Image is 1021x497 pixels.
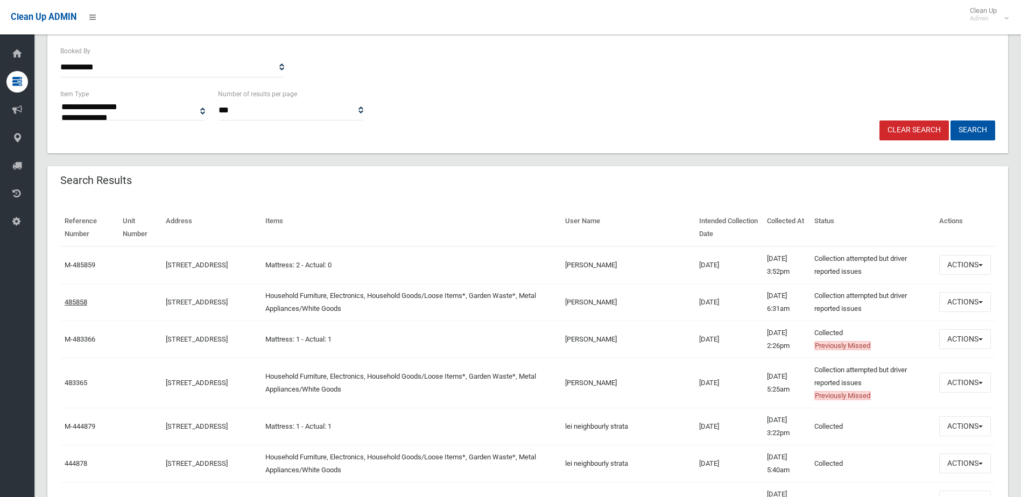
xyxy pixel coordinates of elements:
[60,209,118,246] th: Reference Number
[60,88,89,100] label: Item Type
[939,255,991,275] button: Actions
[47,170,145,191] header: Search Results
[261,283,561,321] td: Household Furniture, Electronics, Household Goods/Loose Items*, Garden Waste*, Metal Appliances/W...
[166,459,228,467] a: [STREET_ADDRESS]
[763,246,810,284] td: [DATE] 3:52pm
[166,335,228,343] a: [STREET_ADDRESS]
[65,298,87,306] a: 485858
[261,408,561,445] td: Mattress: 1 - Actual: 1
[261,246,561,284] td: Mattress: 2 - Actual: 0
[118,209,161,246] th: Unit Number
[763,209,810,246] th: Collected At
[763,445,810,482] td: [DATE] 5:40am
[695,358,763,408] td: [DATE]
[939,453,991,473] button: Actions
[561,445,695,482] td: lei neighbourly strata
[161,209,261,246] th: Address
[763,321,810,358] td: [DATE] 2:26pm
[695,321,763,358] td: [DATE]
[810,283,935,321] td: Collection attempted but driver reported issues
[695,445,763,482] td: [DATE]
[939,329,991,349] button: Actions
[166,422,228,430] a: [STREET_ADDRESS]
[810,408,935,445] td: Collected
[939,292,991,312] button: Actions
[935,209,995,246] th: Actions
[810,358,935,408] td: Collection attempted but driver reported issues
[561,358,695,408] td: [PERSON_NAME]
[561,209,695,246] th: User Name
[218,88,297,100] label: Number of results per page
[879,120,949,140] a: Clear Search
[939,416,991,436] button: Actions
[814,341,871,350] span: Previously Missed
[695,283,763,321] td: [DATE]
[695,209,763,246] th: Intended Collection Date
[65,459,87,467] a: 444878
[814,391,871,400] span: Previously Missed
[65,335,95,343] a: M-483366
[166,261,228,269] a: [STREET_ADDRESS]
[166,379,228,387] a: [STREET_ADDRESS]
[695,246,763,284] td: [DATE]
[65,422,95,430] a: M-444879
[763,408,810,445] td: [DATE] 3:22pm
[810,209,935,246] th: Status
[763,358,810,408] td: [DATE] 5:25am
[964,6,1008,23] span: Clean Up
[810,246,935,284] td: Collection attempted but driver reported issues
[950,120,995,140] button: Search
[561,408,695,445] td: lei neighbourly strata
[970,15,997,23] small: Admin
[261,321,561,358] td: Mattress: 1 - Actual: 1
[561,283,695,321] td: [PERSON_NAME]
[810,445,935,482] td: Collected
[561,321,695,358] td: [PERSON_NAME]
[695,408,763,445] td: [DATE]
[65,379,87,387] a: 483365
[261,209,561,246] th: Items
[166,298,228,306] a: [STREET_ADDRESS]
[261,358,561,408] td: Household Furniture, Electronics, Household Goods/Loose Items*, Garden Waste*, Metal Appliances/W...
[261,445,561,482] td: Household Furniture, Electronics, Household Goods/Loose Items*, Garden Waste*, Metal Appliances/W...
[11,12,76,22] span: Clean Up ADMIN
[65,261,95,269] a: M-485859
[810,321,935,358] td: Collected
[561,246,695,284] td: [PERSON_NAME]
[60,45,90,57] label: Booked By
[939,373,991,393] button: Actions
[763,283,810,321] td: [DATE] 6:31am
